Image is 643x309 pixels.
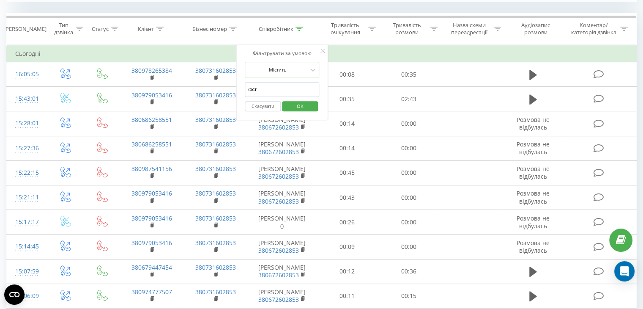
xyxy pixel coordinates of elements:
input: Введіть значення [245,82,319,97]
a: 380987541156 [131,165,172,173]
td: 00:08 [317,62,378,87]
a: 380731602853 [195,288,236,296]
div: Коментар/категорія дзвінка [569,22,618,36]
a: 380686258551 [131,140,172,148]
td: 00:00 [378,160,439,185]
div: 16:05:05 [15,66,38,83]
td: [PERSON_NAME] [248,111,317,136]
td: 00:45 [317,160,378,185]
div: 15:21:11 [15,189,38,206]
a: 380672602853 [258,148,299,156]
div: Фільтрувати за умовою [245,49,319,58]
a: 380731602853 [195,189,236,197]
div: Бізнес номер [192,25,227,33]
td: [PERSON_NAME] [248,160,317,185]
td: 00:15 [378,284,439,308]
a: 380672602853 [258,197,299,205]
span: Розмова не відбулась [517,165,550,180]
a: 380979053416 [131,189,172,197]
a: 380979053416 [131,214,172,222]
a: 380731602853 [195,214,236,222]
td: 00:00 [378,185,439,210]
td: 00:35 [317,87,378,111]
div: 15:14:45 [15,238,38,255]
a: 380979053416 [131,91,172,99]
td: 00:11 [317,284,378,308]
div: Клієнт [138,25,154,33]
td: 00:36 [378,259,439,284]
span: OK [288,99,312,113]
td: [PERSON_NAME] [248,136,317,160]
a: 380974777507 [131,288,172,296]
div: 15:28:01 [15,115,38,132]
td: 00:26 [317,210,378,235]
span: Розмова не відбулась [517,116,550,131]
td: 02:43 [378,87,439,111]
button: Open CMP widget [4,284,25,305]
a: 380979053416 [131,239,172,247]
div: Тип дзвінка [53,22,73,36]
div: 15:17:17 [15,214,38,230]
td: 00:00 [378,235,439,259]
td: 00:00 [378,111,439,136]
td: 00:00 [378,136,439,160]
a: 380731602853 [195,239,236,247]
span: Розмова не відбулась [517,140,550,156]
div: 15:06:09 [15,288,38,304]
div: Тривалість розмови [386,22,428,36]
a: 380731602853 [195,66,236,74]
div: Статус [92,25,109,33]
td: 00:12 [317,259,378,284]
td: [PERSON_NAME] [248,284,317,308]
div: [PERSON_NAME] [4,25,47,33]
td: 00:14 [317,111,378,136]
a: 380672602853 [258,123,299,131]
a: 380672602853 [258,271,299,279]
a: 380672602853 [258,246,299,254]
div: 15:07:59 [15,263,38,280]
a: 380686258551 [131,116,172,124]
div: Назва схеми переадресації [447,22,492,36]
a: 380672602853 [258,295,299,303]
td: [PERSON_NAME] [248,185,317,210]
div: Аудіозапис розмови [511,22,561,36]
td: 00:35 [378,62,439,87]
td: [PERSON_NAME] () [248,210,317,235]
a: 380731602853 [195,116,236,124]
span: Розмова не відбулась [517,214,550,230]
button: OK [282,101,318,112]
div: 15:27:36 [15,140,38,157]
a: 380978265384 [131,66,172,74]
div: Open Intercom Messenger [614,261,635,281]
td: [PERSON_NAME] [248,235,317,259]
a: 380679447454 [131,263,172,271]
td: 00:14 [317,136,378,160]
td: [PERSON_NAME] [248,259,317,284]
a: 380731602853 [195,263,236,271]
div: 15:22:15 [15,165,38,181]
td: 00:43 [317,185,378,210]
a: 380731602853 [195,165,236,173]
a: 380731602853 [195,91,236,99]
div: 15:43:01 [15,91,38,107]
a: 380672602853 [258,172,299,180]
td: Сьогодні [7,45,637,62]
span: Розмова не відбулась [517,239,550,254]
td: 00:00 [378,210,439,235]
div: Тривалість очікування [324,22,367,36]
td: 00:09 [317,235,378,259]
span: Розмова не відбулась [517,189,550,205]
div: Співробітник [259,25,293,33]
button: Скасувати [245,101,281,112]
a: 380731602853 [195,140,236,148]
